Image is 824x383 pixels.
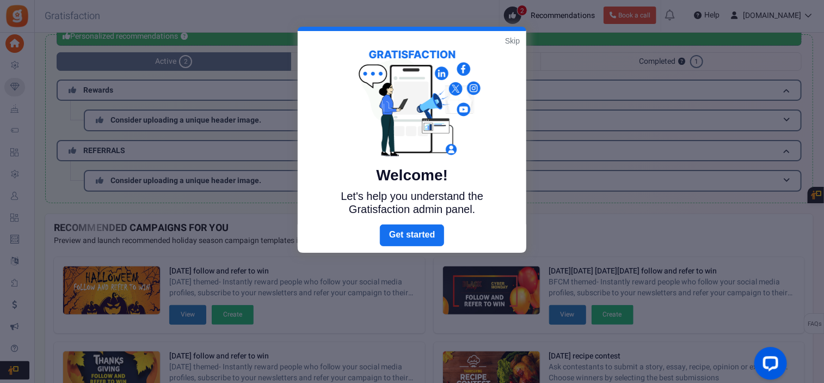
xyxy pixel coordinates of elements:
[505,35,520,46] a: Skip
[322,167,502,184] h5: Welcome!
[322,190,502,216] p: Let's help you understand the Gratisfaction admin panel.
[380,224,444,246] a: Next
